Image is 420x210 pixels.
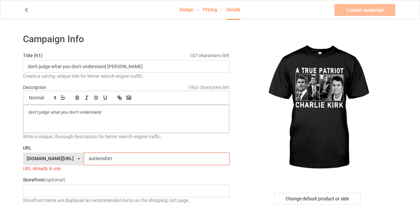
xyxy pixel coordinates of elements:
[274,193,361,205] div: Change default product or side
[188,84,229,91] span: 1963 characters left
[226,0,240,20] div: Details
[29,109,224,116] p: don't judge what you don't understand
[27,156,74,161] div: [DOMAIN_NAME][URL]
[23,165,229,172] div: URL already in use
[23,85,46,90] label: Description
[190,52,229,59] span: 107 characters left
[23,133,229,140] div: Write a unique, thorough description for better search engine traffic.
[23,73,229,79] div: Create a catchy, unique title for better search engine traffic.
[180,0,194,19] a: Design
[203,0,217,19] a: Pricing
[23,197,229,204] div: Storefront items are displayed as recommended items on the shopping cart page.
[23,33,229,45] h1: Campaign Info
[23,52,229,59] label: Title (h1)
[23,145,229,151] label: URL
[23,176,229,183] label: Storefront
[44,177,65,182] span: (optional)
